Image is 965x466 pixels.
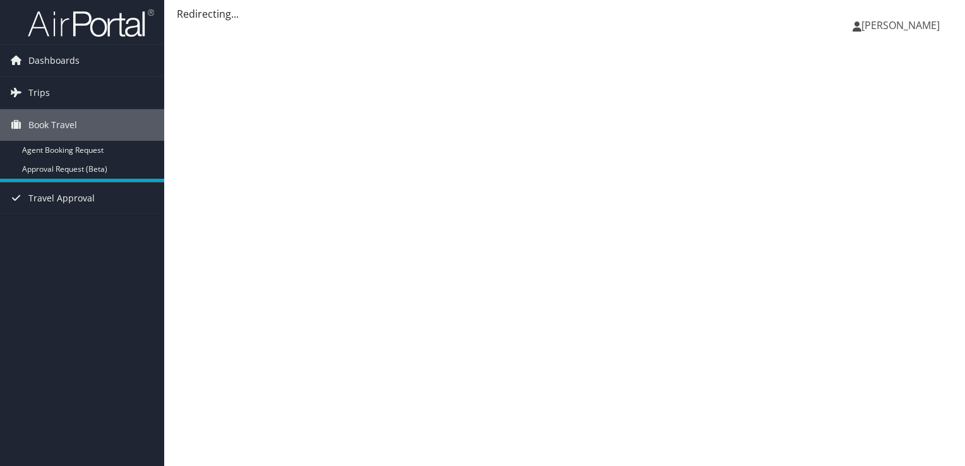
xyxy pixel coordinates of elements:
img: airportal-logo.png [28,8,154,38]
span: [PERSON_NAME] [861,18,940,32]
span: Trips [28,77,50,109]
span: Dashboards [28,45,80,76]
div: Redirecting... [177,6,952,21]
a: [PERSON_NAME] [853,6,952,44]
span: Travel Approval [28,182,95,214]
span: Book Travel [28,109,77,141]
